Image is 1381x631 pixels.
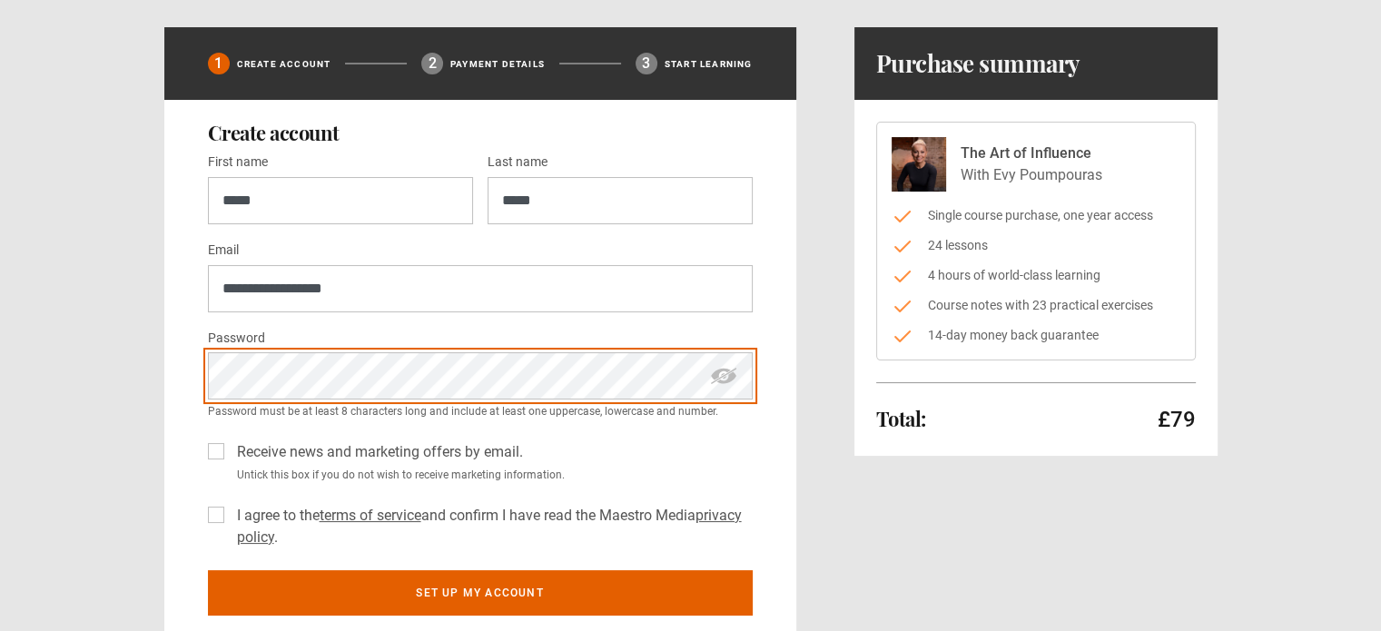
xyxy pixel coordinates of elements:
[208,53,230,74] div: 1
[892,296,1180,315] li: Course notes with 23 practical exercises
[709,352,738,399] span: hide password
[876,408,926,429] h2: Total:
[237,57,331,71] p: Create Account
[208,570,753,616] button: Set up my account
[892,266,1180,285] li: 4 hours of world-class learning
[961,164,1102,186] p: With Evy Poumpouras
[665,57,753,71] p: Start learning
[208,152,268,173] label: First name
[488,152,547,173] label: Last name
[208,240,239,261] label: Email
[208,403,753,419] small: Password must be at least 8 characters long and include at least one uppercase, lowercase and num...
[421,53,443,74] div: 2
[320,507,421,524] a: terms of service
[237,507,742,546] a: privacy policy
[1158,405,1196,434] p: £79
[208,122,753,143] h2: Create account
[230,505,753,548] label: I agree to the and confirm I have read the Maestro Media .
[892,236,1180,255] li: 24 lessons
[450,57,545,71] p: Payment details
[230,441,523,463] label: Receive news and marketing offers by email.
[892,326,1180,345] li: 14-day money back guarantee
[636,53,657,74] div: 3
[876,49,1080,78] h1: Purchase summary
[230,467,753,483] small: Untick this box if you do not wish to receive marketing information.
[892,206,1180,225] li: Single course purchase, one year access
[208,328,265,350] label: Password
[961,143,1102,164] p: The Art of Influence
